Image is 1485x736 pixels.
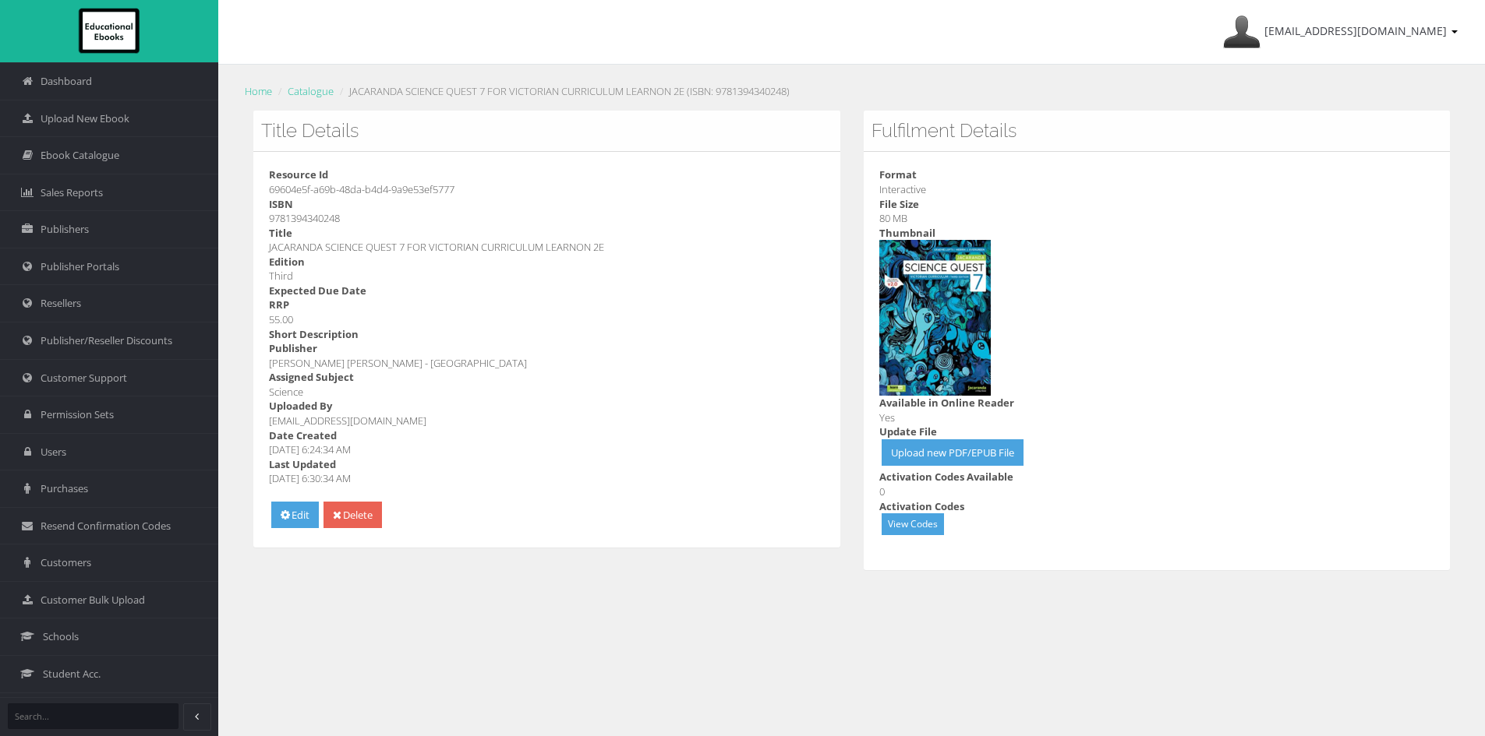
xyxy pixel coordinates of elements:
[336,83,790,100] li: JACARANDA SCIENCE QUEST 7 FOR VICTORIAN CURRICULUM LEARNON 2E (ISBN: 9781394340248)
[269,327,825,342] dt: Short Description
[41,519,171,534] span: Resend Confirmation Codes
[41,555,91,570] span: Customers
[882,439,1024,467] a: Upload new PDF/EPUB File
[43,629,79,644] span: Schools
[41,296,81,311] span: Resellers
[41,371,127,386] span: Customer Support
[872,121,1443,141] h3: Fulfilment Details
[41,222,89,237] span: Publishers
[269,414,825,428] dd: [EMAIL_ADDRESS][DOMAIN_NAME]
[269,442,825,457] dd: [DATE] 6:24:34 AM
[41,481,88,496] span: Purchases
[1264,23,1447,38] span: [EMAIL_ADDRESS][DOMAIN_NAME]
[269,240,825,255] dd: JACARANDA SCIENCE QUEST 7 FOR VICTORIAN CURRICULUM LEARNON 2E
[269,269,825,283] dd: Third
[882,513,944,535] a: View Codes
[324,502,382,529] a: Delete
[879,167,1435,182] dt: Format
[269,197,825,212] dt: ISBN
[269,226,825,241] dt: Title
[41,111,129,126] span: Upload New Ebook
[1223,13,1260,51] img: Avatar
[43,667,101,681] span: Student Acc.
[41,333,172,348] span: Publisher/Reseller Discounts
[41,593,145,607] span: Customer Bulk Upload
[269,457,825,472] dt: Last Updated
[879,182,1435,197] dd: Interactive
[269,370,825,385] dt: Assigned Subject
[269,356,825,371] dd: [PERSON_NAME] [PERSON_NAME] - [GEOGRAPHIC_DATA]
[879,470,1435,484] dt: Activation Codes Available
[269,428,825,443] dt: Date Created
[269,471,825,486] dd: [DATE] 6:30:34 AM
[41,407,114,422] span: Permission Sets
[261,121,833,141] h3: Title Details
[269,298,825,312] dt: RRP
[269,399,825,414] dt: Uploaded By
[879,197,1435,212] dt: File Size
[245,84,272,98] a: Home
[269,283,825,298] dt: Expected Due Date
[879,499,1435,514] dt: Activation Codes
[879,226,1435,241] dt: Thumbnail
[288,84,334,98] a: Catalogue
[41,74,92,89] span: Dashboard
[271,502,319,529] a: Edit
[879,240,991,396] img: JACARANDA SCIENCE QUEST 7 FOR VICTORIAN CURRICULUM LEARNON 2E
[879,211,1435,226] dd: 80 MB
[41,445,66,460] span: Users
[269,385,825,400] dd: Science
[269,255,825,269] dt: Edition
[269,211,825,226] dd: 9781394340248
[269,341,825,356] dt: Publisher
[41,148,119,163] span: Ebook Catalogue
[269,167,825,182] dt: Resource Id
[879,396,1435,410] dt: Available in Online Reader
[269,312,825,327] dd: 55.00
[269,182,825,197] dd: 69604e5f-a69b-48da-b4d4-9a9e53ef5777
[879,410,1435,425] dd: Yes
[879,484,1435,499] dd: 0
[879,424,1435,439] dt: Update File
[41,259,119,274] span: Publisher Portals
[8,703,179,729] input: Search...
[41,185,103,200] span: Sales Reports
